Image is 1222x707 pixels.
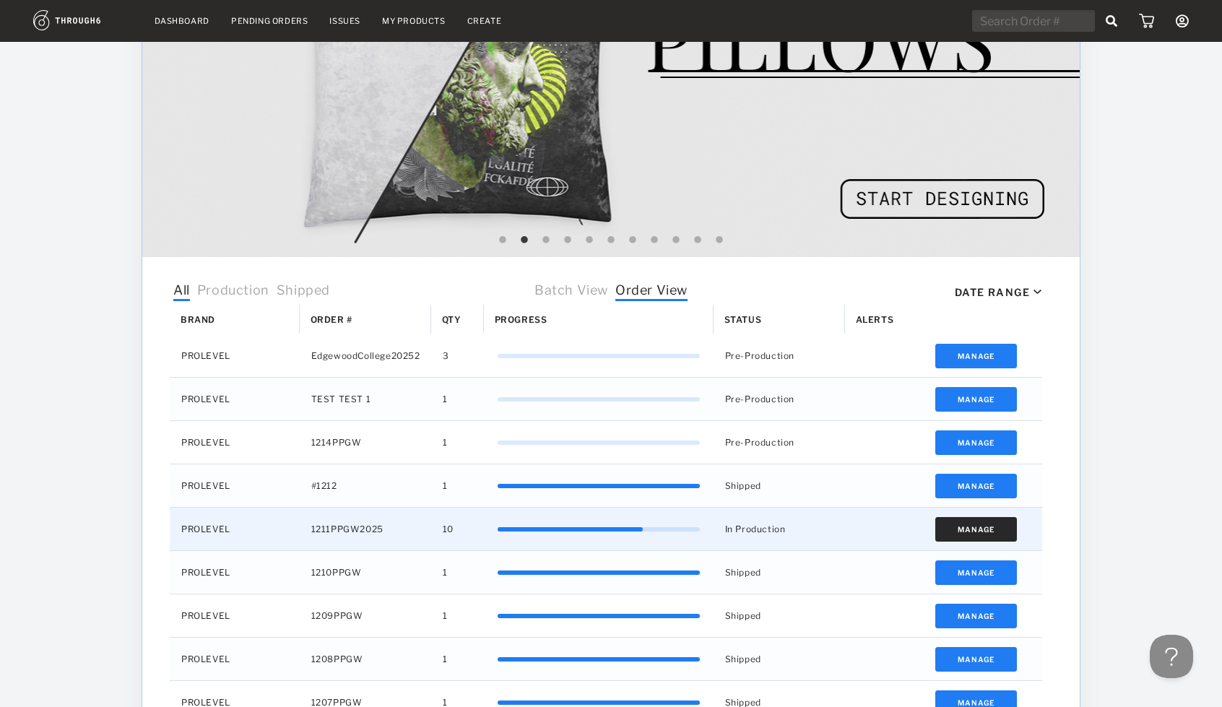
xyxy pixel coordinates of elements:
[170,594,1042,638] div: Press SPACE to select this row.
[443,520,454,539] span: 10
[170,378,300,420] div: PROLEVEL
[534,282,608,301] span: Batch View
[170,421,300,464] div: PROLEVEL
[170,508,300,550] div: PROLEVEL
[690,233,705,248] button: 10
[300,421,431,464] div: 1214PPGW
[442,314,461,325] span: Qty
[300,594,431,637] div: 1209PPGW
[935,430,1017,455] button: Manage
[539,233,553,248] button: 3
[443,563,448,582] span: 1
[300,551,431,594] div: 1210PPGW
[604,233,618,248] button: 6
[935,647,1017,672] button: Manage
[712,233,727,248] button: 11
[33,10,133,30] img: logo.1c10ca64.svg
[955,286,1030,298] div: Date Range
[277,282,330,301] span: Shipped
[582,233,597,248] button: 5
[443,390,448,409] span: 1
[300,378,431,420] div: TEST TEST 1
[935,560,1017,585] button: Manage
[181,314,215,325] span: Brand
[170,378,1042,421] div: Press SPACE to select this row.
[170,464,300,507] div: PROLEVEL
[467,16,502,26] a: Create
[170,638,1042,681] div: Press SPACE to select this row.
[170,551,300,594] div: PROLEVEL
[495,314,547,325] span: Progress
[714,508,845,550] div: In Production
[173,282,190,301] span: All
[714,421,845,464] div: Pre-Production
[300,464,431,507] div: #1212
[170,508,1042,551] div: Press SPACE to select this row.
[714,334,845,377] div: Pre-Production
[443,477,448,495] span: 1
[517,233,532,248] button: 2
[856,314,894,325] span: Alerts
[329,16,360,26] a: Issues
[231,16,308,26] a: Pending Orders
[615,282,688,301] span: Order View
[443,650,448,669] span: 1
[1033,290,1041,295] img: icon_caret_down_black.69fb8af9.svg
[495,233,510,248] button: 1
[300,508,431,550] div: 1211PPGW2025
[935,387,1017,412] button: Manage
[443,347,449,365] span: 3
[300,638,431,680] div: 1208PPGW
[311,314,352,325] span: Order #
[935,474,1017,498] button: Manage
[1139,14,1154,28] img: icon_cart.dab5cea1.svg
[935,604,1017,628] button: Manage
[714,551,845,594] div: Shipped
[170,334,300,377] div: PROLEVEL
[724,314,762,325] span: Status
[560,233,575,248] button: 4
[155,16,209,26] a: Dashboard
[972,10,1095,32] input: Search Order #
[170,594,300,637] div: PROLEVEL
[1150,635,1193,678] iframe: Toggle Customer Support
[714,638,845,680] div: Shipped
[935,344,1017,368] button: Manage
[714,464,845,507] div: Shipped
[197,282,269,301] span: Production
[669,233,683,248] button: 9
[170,421,1042,464] div: Press SPACE to select this row.
[935,517,1017,542] button: Manage
[443,607,448,625] span: 1
[170,334,1042,378] div: Press SPACE to select this row.
[443,433,448,452] span: 1
[625,233,640,248] button: 7
[170,551,1042,594] div: Press SPACE to select this row.
[714,594,845,637] div: Shipped
[714,378,845,420] div: Pre-Production
[382,16,446,26] a: My Products
[300,334,431,377] div: EdgewoodCollege20252
[170,638,300,680] div: PROLEVEL
[647,233,662,248] button: 8
[170,464,1042,508] div: Press SPACE to select this row.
